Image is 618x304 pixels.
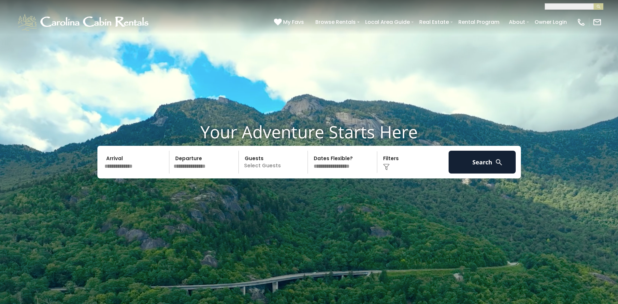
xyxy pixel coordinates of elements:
[16,12,151,32] img: White-1-1-2.png
[449,151,516,174] button: Search
[383,164,390,170] img: filter--v1.png
[5,122,613,142] h1: Your Adventure Starts Here
[577,18,586,27] img: phone-regular-white.png
[531,16,570,28] a: Owner Login
[362,16,413,28] a: Local Area Guide
[416,16,452,28] a: Real Estate
[274,18,306,26] a: My Favs
[593,18,602,27] img: mail-regular-white.png
[312,16,359,28] a: Browse Rentals
[241,151,308,174] p: Select Guests
[283,18,304,26] span: My Favs
[495,158,503,166] img: search-regular-white.png
[506,16,528,28] a: About
[455,16,503,28] a: Rental Program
